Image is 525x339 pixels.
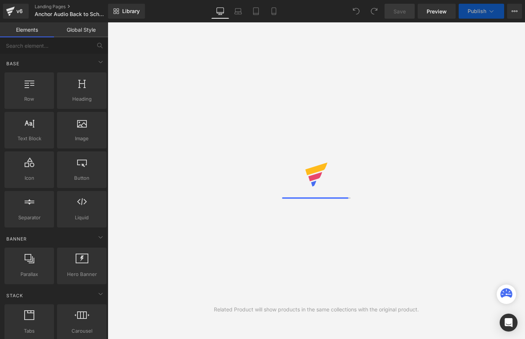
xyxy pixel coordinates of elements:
[7,174,52,182] span: Icon
[367,4,382,19] button: Redo
[468,8,486,14] span: Publish
[15,6,24,16] div: v6
[7,135,52,142] span: Text Block
[54,22,108,37] a: Global Style
[7,270,52,278] span: Parallax
[427,7,447,15] span: Preview
[35,11,106,17] span: Anchor Audio Back to School Sale
[3,4,29,19] a: v6
[108,4,145,19] a: New Library
[59,214,104,222] span: Liquid
[418,4,456,19] a: Preview
[6,292,24,299] span: Stack
[59,95,104,103] span: Heading
[6,60,20,67] span: Base
[59,270,104,278] span: Hero Banner
[59,174,104,182] span: Button
[6,235,28,242] span: Banner
[7,95,52,103] span: Row
[500,314,518,332] div: Open Intercom Messenger
[35,4,120,10] a: Landing Pages
[7,327,52,335] span: Tabs
[393,7,406,15] span: Save
[122,8,140,15] span: Library
[59,327,104,335] span: Carousel
[247,4,265,19] a: Tablet
[507,4,522,19] button: More
[211,4,229,19] a: Desktop
[214,305,419,314] div: Related Product will show products in the same collections with the original product.
[229,4,247,19] a: Laptop
[7,214,52,222] span: Separator
[59,135,104,142] span: Image
[349,4,364,19] button: Undo
[265,4,283,19] a: Mobile
[459,4,504,19] button: Publish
